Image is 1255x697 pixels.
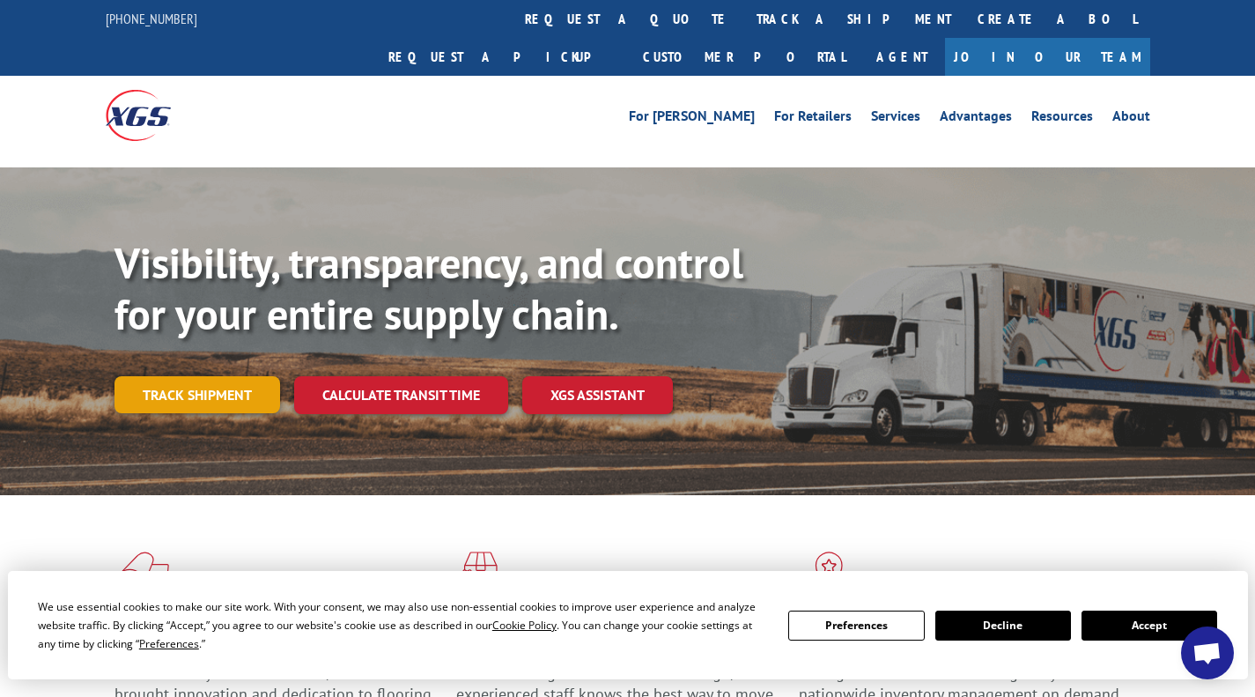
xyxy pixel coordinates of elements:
[630,38,859,76] a: Customer Portal
[114,552,169,597] img: xgs-icon-total-supply-chain-intelligence-red
[871,109,920,129] a: Services
[294,376,508,414] a: Calculate transit time
[139,636,199,651] span: Preferences
[456,552,498,597] img: xgs-icon-focused-on-flooring-red
[38,597,767,653] div: We use essential cookies to make our site work. With your consent, we may also use non-essential ...
[629,109,755,129] a: For [PERSON_NAME]
[774,109,852,129] a: For Retailers
[940,109,1012,129] a: Advantages
[1082,611,1217,641] button: Accept
[1112,109,1150,129] a: About
[788,611,924,641] button: Preferences
[114,376,280,413] a: Track shipment
[492,618,557,633] span: Cookie Policy
[522,376,673,414] a: XGS ASSISTANT
[106,10,197,27] a: [PHONE_NUMBER]
[945,38,1150,76] a: Join Our Team
[8,571,1248,679] div: Cookie Consent Prompt
[859,38,945,76] a: Agent
[799,552,860,597] img: xgs-icon-flagship-distribution-model-red
[935,611,1071,641] button: Decline
[114,235,743,341] b: Visibility, transparency, and control for your entire supply chain.
[1031,109,1093,129] a: Resources
[375,38,630,76] a: Request a pickup
[1181,627,1234,679] div: Open chat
